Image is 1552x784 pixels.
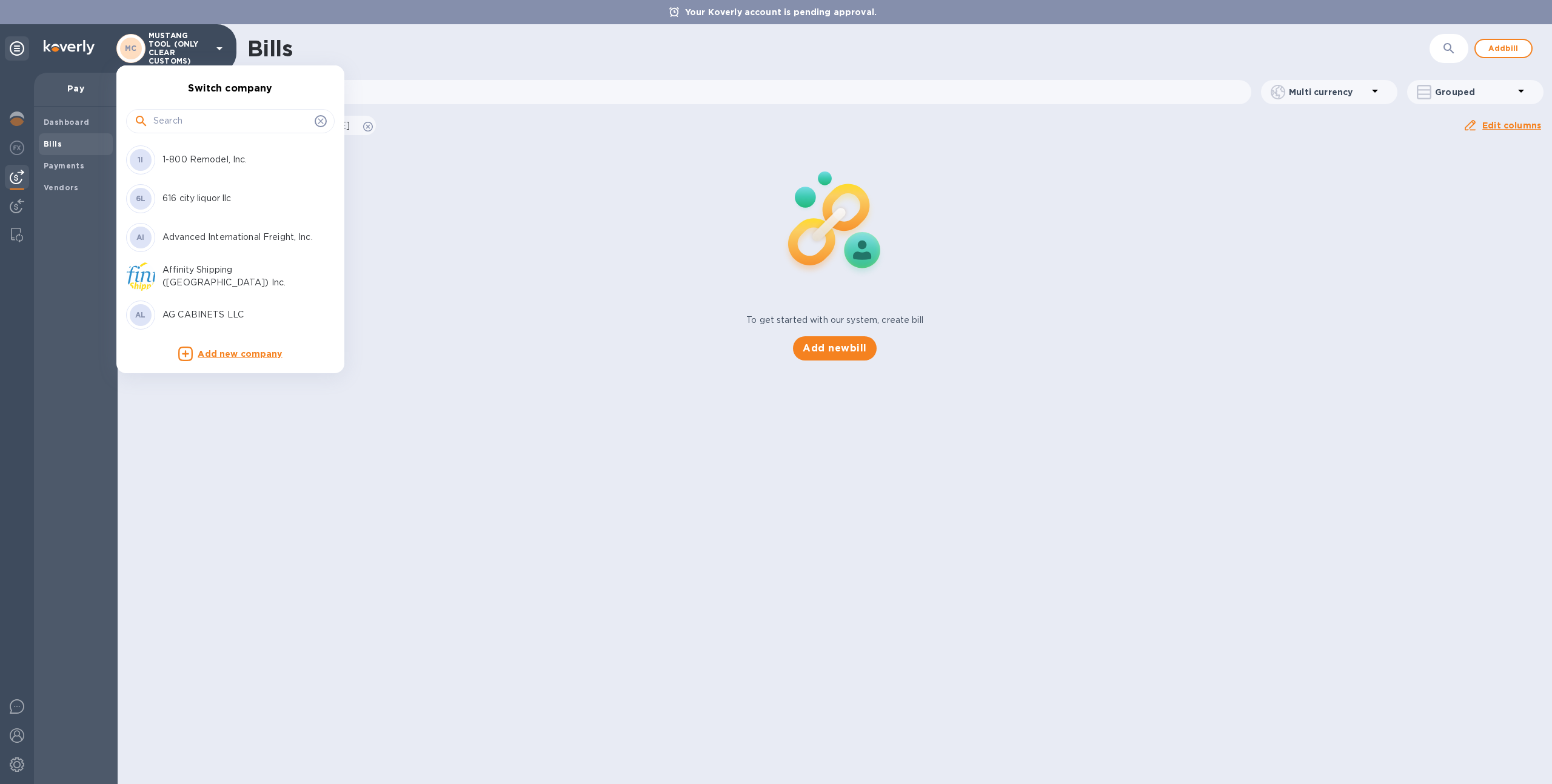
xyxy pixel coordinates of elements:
[162,231,315,244] p: Advanced International Freight, Inc.
[136,233,145,242] b: AI
[162,192,315,205] p: 616 city liquor llc
[136,194,146,203] b: 6L
[162,264,315,289] p: Affinity Shipping ([GEOGRAPHIC_DATA]) Inc.
[162,153,315,166] p: 1-800 Remodel, Inc.
[153,112,310,130] input: Search
[198,348,282,361] p: Add new company
[162,308,315,321] p: AG CABINETS LLC
[135,310,146,319] b: AL
[138,155,144,164] b: 1I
